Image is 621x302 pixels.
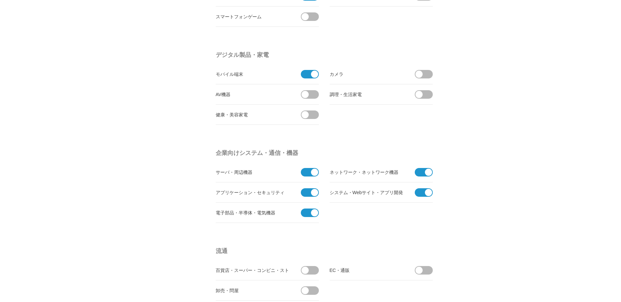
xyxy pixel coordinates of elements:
[330,188,403,196] div: システム・Webサイト・アプリ開発
[216,110,289,119] div: 健康・美容家電
[216,245,435,257] h4: 流通
[216,209,289,217] div: 電子部品・半導体・電気機器
[216,90,289,98] div: AV機器
[330,90,403,98] div: 調理・生活家電
[216,70,289,78] div: モバイル端末
[216,12,289,21] div: スマートフォンゲーム
[330,266,403,274] div: EC・通販
[216,188,289,196] div: アプリケーション・セキュリティ
[216,286,289,294] div: 卸売・問屋
[330,70,403,78] div: カメラ
[216,49,435,61] h4: デジタル製品・家電
[216,168,289,176] div: サーバ・周辺機器
[216,147,435,159] h4: 企業向けシステム・通信・機器
[216,266,289,274] div: 百貨店・スーパー・コンビニ・ストア
[330,168,403,176] div: ネットワーク・ネットワーク機器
